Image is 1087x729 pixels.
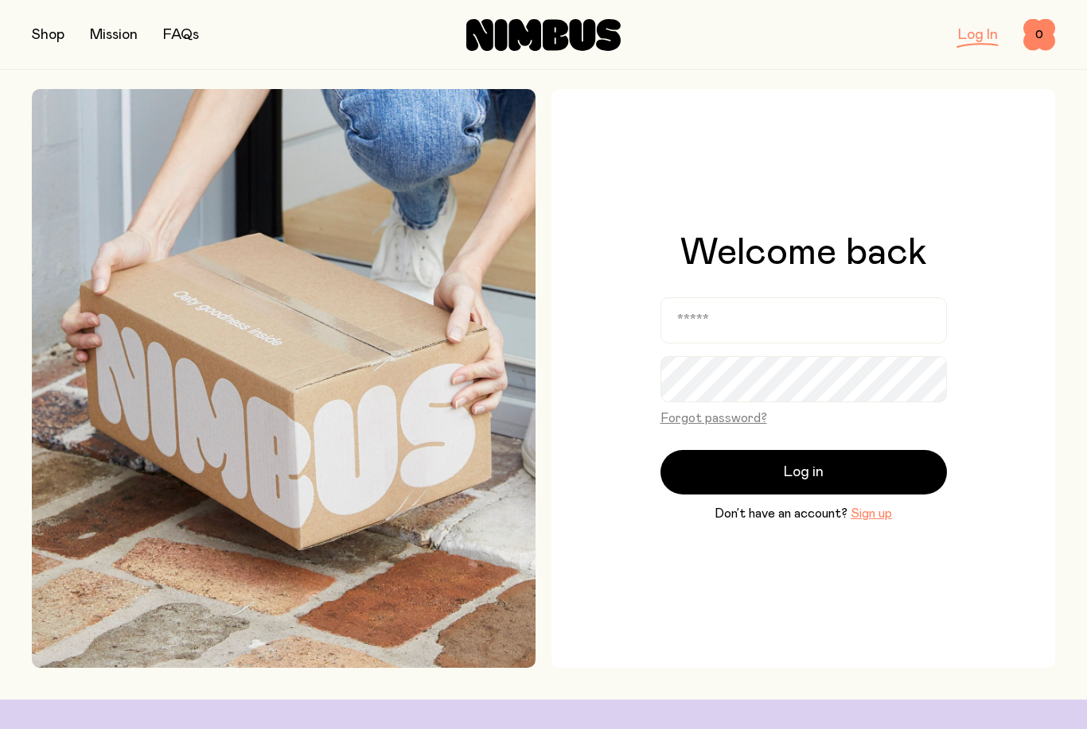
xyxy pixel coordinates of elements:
[851,504,892,523] button: Sign up
[715,504,847,523] span: Don’t have an account?
[163,28,199,42] a: FAQs
[1023,19,1055,51] button: 0
[680,234,927,272] h1: Welcome back
[90,28,138,42] a: Mission
[660,450,947,494] button: Log in
[958,28,998,42] a: Log In
[784,461,824,483] span: Log in
[32,89,536,668] img: Picking up Nimbus mailer from doorstep
[660,409,767,428] button: Forgot password?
